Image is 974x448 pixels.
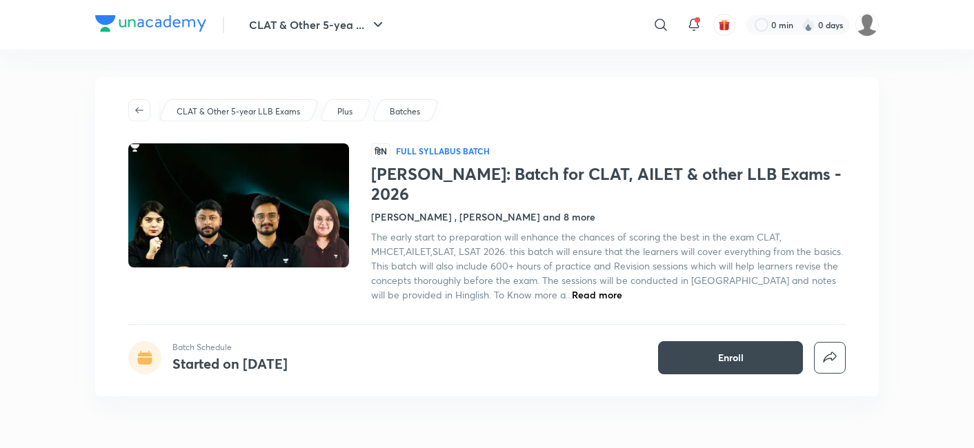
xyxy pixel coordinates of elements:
[855,13,879,37] img: Basudha
[241,11,395,39] button: CLAT & Other 5-yea ...
[95,15,206,35] a: Company Logo
[390,105,420,118] p: Batches
[658,341,803,374] button: Enroll
[371,143,390,159] span: हिN
[396,145,490,156] p: Full Syllabus Batch
[177,105,300,118] p: CLAT & Other 5-year LLB Exams
[172,354,288,373] h4: Started on [DATE]
[388,105,423,118] a: Batches
[572,288,622,301] span: Read more
[175,105,303,118] a: CLAT & Other 5-year LLB Exams
[95,15,206,32] img: Company Logo
[718,351,744,365] span: Enroll
[371,230,843,301] span: The early start to preparation will enhance the chances of scoring the best in the exam CLAT, MHC...
[172,341,288,354] p: Batch Schedule
[126,142,351,269] img: Thumbnail
[335,105,355,118] a: Plus
[371,210,595,224] h4: [PERSON_NAME] , [PERSON_NAME] and 8 more
[718,19,730,31] img: avatar
[337,105,352,118] p: Plus
[802,18,815,32] img: streak
[713,14,735,36] button: avatar
[371,164,846,204] h1: [PERSON_NAME]: Batch for CLAT, AILET & other LLB Exams - 2026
